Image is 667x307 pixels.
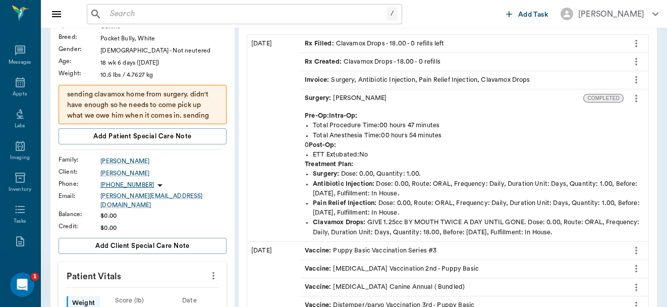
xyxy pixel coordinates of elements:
button: [PERSON_NAME] [552,5,666,23]
div: Total Anesthesia Time: 00 hours 54 minutes [313,131,644,140]
div: 18 wk 6 days ([DATE]) [100,58,227,67]
input: Search [106,7,386,21]
strong: Surgery : [313,171,339,177]
div: 0 [301,107,648,241]
strong: Pre-Op: [305,113,329,119]
div: Date [159,296,219,305]
div: Family : [59,155,100,164]
div: [DATE] [247,35,301,241]
span: COMPLETED [584,94,623,102]
strong: Intra-Op: [329,113,357,119]
div: Total Procedure Time: 00 hours 47 minutes [313,121,644,130]
div: $0.00 [100,211,227,220]
span: Rx Created : [305,57,344,67]
span: Add patient Special Care Note [93,131,191,142]
span: Vaccine : [305,246,333,255]
div: Email : [59,191,100,200]
p: [PHONE_NUMBER] [100,181,154,189]
strong: Post-Op: [309,142,336,148]
div: Surgery, Antibiotic Injection, Pain Relief Injection, Clavamox Drops [305,75,530,85]
div: Dose: 0.00, Route: ORAL, Frequency: Daily, Duration Unit: Days, Quantity: 1.00, Before: [DATE], F... [313,198,644,218]
div: Client : [59,167,100,176]
a: [PERSON_NAME] [100,157,227,166]
div: [DEMOGRAPHIC_DATA] - Not neutered [100,46,227,55]
strong: Pain Relief Injection : [313,200,376,206]
span: Invoice : [305,75,331,85]
div: Imaging [10,154,30,162]
strong: Antibiotic Injection : [313,181,374,187]
div: Dose: 0.00, Route: ORAL, Frequency: Daily, Duration Unit: Days, Quantity: 18.00, Before: [DATE], ... [313,218,644,237]
div: Phone : [59,179,100,188]
span: Vaccine : [305,282,333,292]
iframe: Intercom live chat [10,273,34,297]
span: 1 [31,273,39,281]
span: Vaccine : [305,264,333,274]
div: / [386,7,398,21]
strong: Treatment Plan: [305,161,353,167]
span: . [419,171,421,177]
a: [PERSON_NAME][EMAIL_ADDRESS][DOMAIN_NAME] [100,191,227,210]
div: $0.00 [100,223,227,232]
span: Add client Special Care Note [95,240,190,251]
a: [PERSON_NAME] [100,169,227,178]
div: Inventory [9,186,31,193]
div: Weight : [59,69,100,78]
p: Patient Vitals [59,262,227,287]
div: Puppy Basic Vaccination Series #3 [305,246,436,255]
div: Tasks [14,218,26,225]
div: Dose: 0.00, Quantity: 1.00 [313,169,644,179]
button: more [628,260,644,277]
button: Add patient Special Care Note [59,128,227,144]
button: more [628,242,644,259]
div: Labs [15,122,25,130]
div: ETT Extubated: No [313,150,644,160]
button: more [628,71,644,88]
div: [PERSON_NAME] [305,93,386,103]
div: Balance : [59,210,100,219]
div: Clavamox Drops - 18.00 - 0 refills [305,57,440,67]
span: Rx Filled : [305,39,336,48]
span: . [550,229,552,235]
div: Pocket Bully, White [100,34,227,43]
button: Add client Special Care Note [59,238,227,254]
span: . [397,210,399,216]
div: Score ( lb ) [99,296,159,305]
div: [MEDICAL_DATA] Vaccination 2nd - Puppy Basic [305,264,479,274]
button: more [205,267,221,284]
button: more [628,53,644,70]
button: more [628,279,644,296]
div: Breed : [59,32,100,41]
button: more [628,35,644,52]
div: [MEDICAL_DATA] Canine Annual ( Bundled) [305,282,465,292]
strong: Clavamox Drops : [313,219,365,225]
span: . [397,190,399,196]
span: Surgery : [305,93,333,103]
div: Gender : [59,44,100,54]
div: Messages [9,59,32,66]
div: Clavamox Drops - 18.00 - 0 refills left [305,39,444,48]
button: Add Task [502,5,552,23]
div: Appts [13,90,27,98]
span: GIVE 1.25cc BY MOUTH TWICE A DAY UNTIL GONE. [367,219,528,225]
button: more [628,90,644,107]
div: Credit : [59,222,100,231]
div: Age : [59,57,100,66]
div: [PERSON_NAME] [578,8,644,20]
div: Dose: 0.00, Route: ORAL, Frequency: Daily, Duration Unit: Days, Quantity: 1.00, Before: [DATE], F... [313,179,644,198]
div: 10.5 lbs / 4.7627 kg [100,70,227,79]
p: sending clavamox home from surgery. didn't have enough so he needs to come pick up what we owe hi... [67,89,218,132]
button: Close drawer [46,4,67,24]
